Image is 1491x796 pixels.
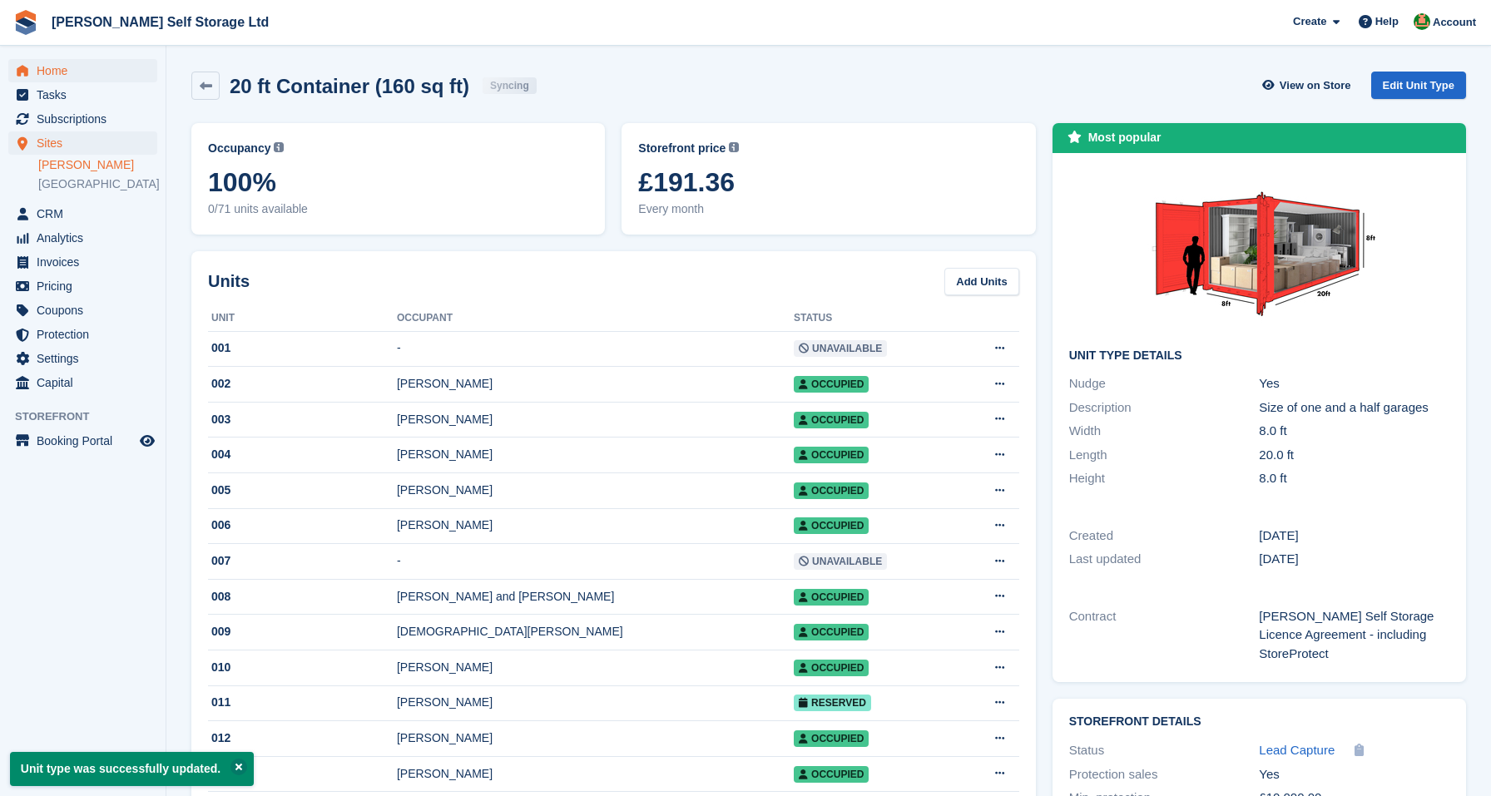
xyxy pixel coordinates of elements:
th: Unit [208,305,397,332]
div: [PERSON_NAME] [397,411,794,428]
div: [PERSON_NAME] [397,659,794,676]
span: Occupied [794,482,869,499]
div: Created [1069,527,1260,546]
a: menu [8,299,157,322]
div: [PERSON_NAME] [397,517,794,534]
div: Size of one and a half garages [1259,398,1449,418]
span: Sites [37,131,136,155]
div: 8.0 ft [1259,469,1449,488]
a: View on Store [1261,72,1358,99]
div: 8.0 ft [1259,422,1449,441]
h2: Unit Type details [1069,349,1449,363]
span: Settings [37,347,136,370]
span: Occupied [794,412,869,428]
span: Booking Portal [37,429,136,452]
a: [GEOGRAPHIC_DATA] [38,176,157,192]
span: Occupied [794,447,869,463]
span: Occupied [794,376,869,393]
a: Preview store [137,431,157,451]
th: Occupant [397,305,794,332]
span: Storefront [15,408,166,425]
div: Status [1069,741,1260,760]
a: menu [8,429,157,452]
div: [PERSON_NAME] and [PERSON_NAME] [397,588,794,606]
div: [PERSON_NAME] [397,729,794,747]
div: Syncing [483,77,537,94]
img: Joshua Wild [1414,13,1430,30]
span: Create [1293,13,1326,30]
div: 012 [208,729,397,747]
a: menu [8,347,157,370]
span: Lead Capture [1259,743,1335,757]
img: icon-info-grey-7440780725fd019a000dd9b08b2336e03edf1995a4989e88bcd33f0948082b44.svg [274,142,284,152]
span: Analytics [37,226,136,250]
div: 006 [208,517,397,534]
div: 001 [208,339,397,357]
th: Status [794,305,958,332]
span: 100% [208,167,588,197]
div: Yes [1259,374,1449,393]
img: icon-info-grey-7440780725fd019a000dd9b08b2336e03edf1995a4989e88bcd33f0948082b44.svg [729,142,739,152]
div: 007 [208,552,397,570]
div: [PERSON_NAME] [397,446,794,463]
div: [PERSON_NAME] [397,765,794,783]
div: 013 [208,765,397,783]
span: Unavailable [794,340,887,357]
div: 002 [208,375,397,393]
span: Pricing [37,274,136,298]
a: Add Units [944,268,1018,295]
a: menu [8,274,157,298]
div: [DEMOGRAPHIC_DATA][PERSON_NAME] [397,623,794,640]
span: Tasks [37,83,136,106]
div: 003 [208,411,397,428]
div: Nudge [1069,374,1260,393]
div: [DATE] [1259,527,1449,546]
h2: Units [208,269,250,294]
a: [PERSON_NAME] [38,157,157,173]
div: 010 [208,659,397,676]
h2: 20 ft Container (160 sq ft) [230,75,469,97]
span: CRM [37,202,136,225]
span: Invoices [37,250,136,274]
span: Occupied [794,517,869,534]
span: Occupancy [208,140,270,157]
div: 008 [208,588,397,606]
a: Lead Capture [1259,741,1335,760]
a: menu [8,202,157,225]
span: 0/71 units available [208,200,588,218]
span: Occupied [794,660,869,676]
div: [PERSON_NAME] Self Storage Licence Agreement - including StoreProtect [1259,607,1449,664]
a: menu [8,323,157,346]
span: Coupons [37,299,136,322]
a: [PERSON_NAME] Self Storage Ltd [45,8,275,36]
div: Contract [1069,607,1260,664]
a: menu [8,59,157,82]
div: Yes [1259,765,1449,784]
div: 005 [208,482,397,499]
span: Storefront price [638,140,726,157]
span: Unavailable [794,553,887,570]
a: menu [8,371,157,394]
span: Protection [37,323,136,346]
a: menu [8,250,157,274]
img: stora-icon-8386f47178a22dfd0bd8f6a31ec36ba5ce8667c1dd55bd0f319d3a0aa187defe.svg [13,10,38,35]
img: 20ftContainerDiagram.jpg [1134,170,1384,336]
span: £191.36 [638,167,1018,197]
div: 009 [208,623,397,640]
div: 011 [208,694,397,711]
div: [PERSON_NAME] [397,482,794,499]
span: Occupied [794,589,869,606]
div: Most popular [1088,129,1162,146]
a: Edit Unit Type [1371,72,1466,99]
div: [DATE] [1259,550,1449,569]
span: Reserved [794,695,871,711]
a: menu [8,83,157,106]
div: Description [1069,398,1260,418]
span: Occupied [794,624,869,640]
div: Height [1069,469,1260,488]
td: - [397,331,794,367]
div: Last updated [1069,550,1260,569]
span: Occupied [794,766,869,783]
a: menu [8,131,157,155]
h2: Storefront Details [1069,715,1449,729]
